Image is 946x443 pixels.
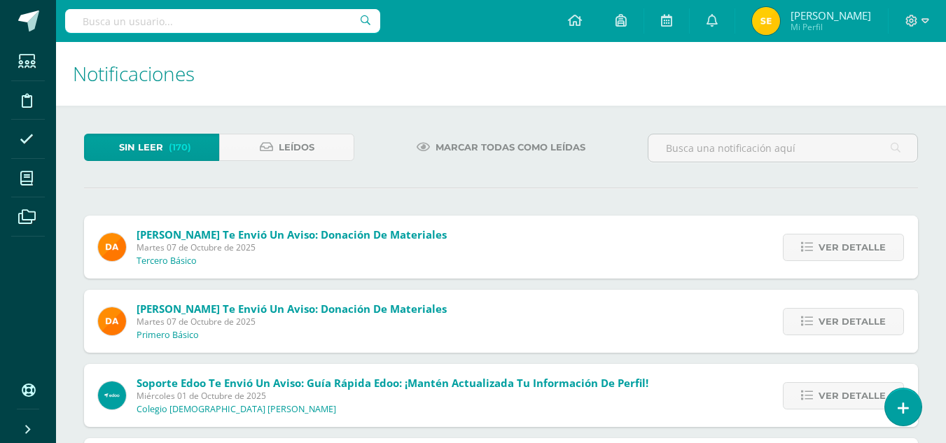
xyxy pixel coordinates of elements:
span: Martes 07 de Octubre de 2025 [137,316,447,328]
span: (170) [169,134,191,160]
span: [PERSON_NAME] te envió un aviso: Donación de Materiales [137,227,447,241]
span: Leídos [279,134,314,160]
p: Colegio [DEMOGRAPHIC_DATA] [PERSON_NAME] [137,404,336,415]
a: Sin leer(170) [84,134,219,161]
a: Marcar todas como leídas [399,134,603,161]
span: Ver detalle [819,309,886,335]
span: Mi Perfil [791,21,871,33]
span: Sin leer [119,134,163,160]
p: Tercero Básico [137,255,197,267]
span: Miércoles 01 de Octubre de 2025 [137,390,648,402]
img: 676617573f7bfa93b0300b4c1ae80bc1.png [98,381,126,409]
img: 4bad093d77cd7ecf46967f1ed9d7601c.png [752,7,780,35]
span: [PERSON_NAME] [791,8,871,22]
span: Marcar todas como leídas [436,134,585,160]
span: [PERSON_NAME] te envió un aviso: Donación de Materiales [137,302,447,316]
span: Martes 07 de Octubre de 2025 [137,241,447,253]
a: Leídos [219,134,354,161]
input: Busca una notificación aquí [648,134,917,162]
img: f9d34ca01e392badc01b6cd8c48cabbd.png [98,307,126,335]
span: Ver detalle [819,234,886,260]
span: Ver detalle [819,383,886,409]
input: Busca un usuario... [65,9,380,33]
img: f9d34ca01e392badc01b6cd8c48cabbd.png [98,233,126,261]
p: Primero Básico [137,330,199,341]
span: Soporte Edoo te envió un aviso: Guía Rápida Edoo: ¡Mantén Actualizada tu Información de Perfil! [137,376,648,390]
span: Notificaciones [73,60,195,87]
